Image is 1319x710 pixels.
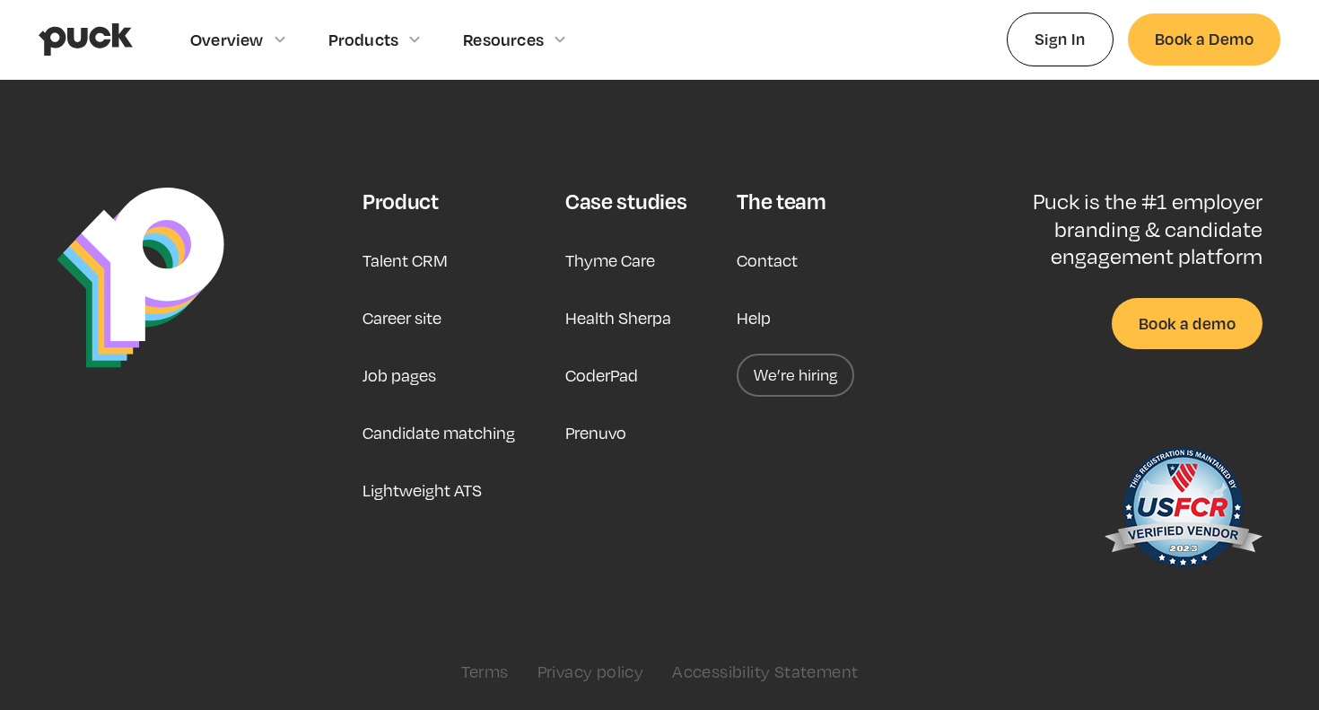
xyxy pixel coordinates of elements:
[1007,13,1114,66] a: Sign In
[565,354,638,397] a: CoderPad
[737,354,854,397] a: We’re hiring
[672,662,858,681] a: Accessibility Statement
[363,469,482,512] a: Lightweight ATS
[737,239,798,282] a: Contact
[565,296,671,339] a: Health Sherpa
[974,188,1262,269] p: Puck is the #1 employer branding & candidate engagement platform
[363,296,441,339] a: Career site
[363,411,515,454] a: Candidate matching
[1112,298,1262,349] a: Book a demo
[1103,439,1262,583] img: US Federal Contractor Registration System for Award Management Verified Vendor Seal
[737,188,825,215] div: The team
[363,354,436,397] a: Job pages
[463,30,544,49] div: Resources
[565,188,686,215] div: Case studies
[57,188,224,368] img: Puck Logo
[537,662,644,681] a: Privacy policy
[363,239,448,282] a: Talent CRM
[565,239,655,282] a: Thyme Care
[363,188,439,215] div: Product
[737,296,771,339] a: Help
[1128,13,1280,65] a: Book a Demo
[565,411,626,454] a: Prenuvo
[461,662,509,681] a: Terms
[328,30,399,49] div: Products
[190,30,264,49] div: Overview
